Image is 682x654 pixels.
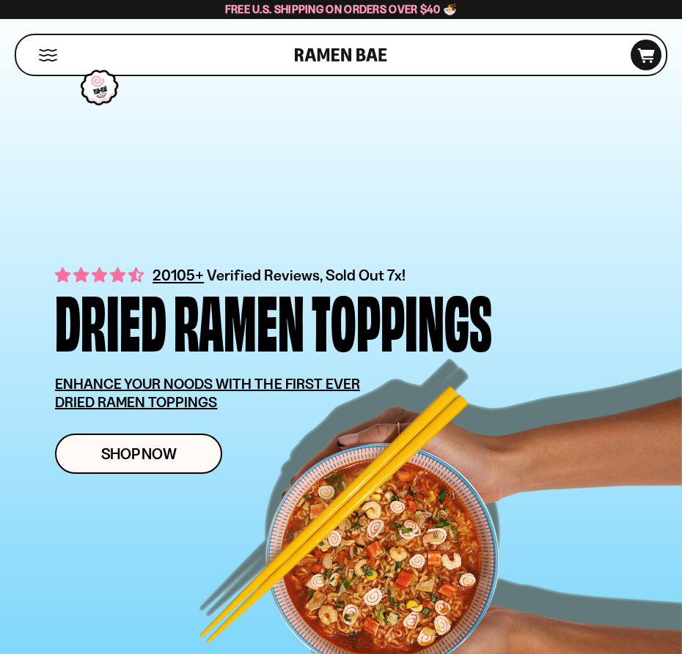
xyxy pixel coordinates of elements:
[207,266,406,284] span: Verified Reviews, Sold Out 7x!
[55,286,166,353] div: Dried
[55,375,360,411] u: ENHANCE YOUR NOODS WITH THE FIRST EVER DRIED RAMEN TOPPINGS
[312,286,492,353] div: Toppings
[153,264,204,286] span: 20105+
[225,2,458,16] span: Free U.S. Shipping on Orders over $40 🍜
[101,446,177,461] span: Shop Now
[174,286,304,353] div: Ramen
[38,49,58,62] button: Mobile Menu Trigger
[55,434,222,474] a: Shop Now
